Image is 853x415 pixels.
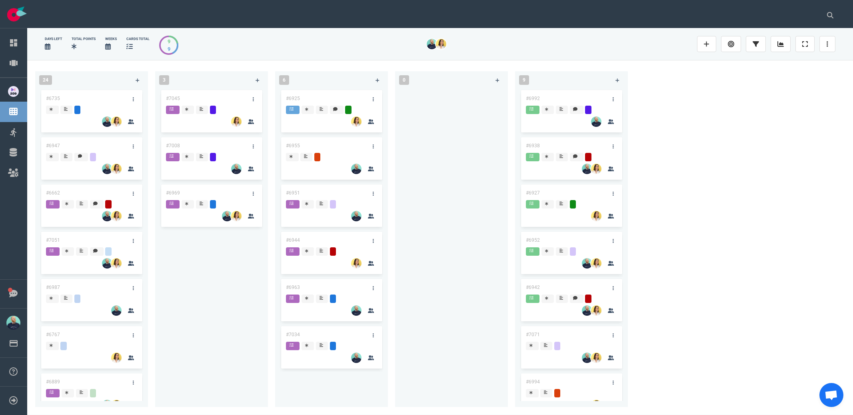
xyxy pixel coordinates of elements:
div: cards total [126,36,150,42]
img: 26 [582,164,592,174]
a: #6994 [526,379,540,385]
img: 26 [231,116,242,127]
img: 26 [591,164,601,174]
a: #6947 [46,143,60,148]
span: 0 [399,75,409,85]
img: 26 [102,211,112,221]
img: 26 [591,258,601,269]
a: #6927 [526,190,540,196]
img: 26 [351,258,362,269]
a: #6767 [46,332,60,337]
img: 26 [591,353,601,363]
div: days left [45,36,62,42]
a: #6735 [46,96,60,101]
img: 26 [591,305,601,316]
img: 26 [351,116,362,127]
img: 26 [582,353,592,363]
a: #7071 [526,332,540,337]
span: 24 [39,75,52,85]
a: #6889 [46,379,60,385]
a: #6662 [46,190,60,196]
a: #7034 [286,332,300,337]
a: #6951 [286,190,300,196]
img: 26 [591,400,601,410]
span: 6 [279,75,289,85]
img: 26 [111,164,122,174]
img: 26 [222,211,232,221]
img: 26 [111,305,122,316]
img: 26 [427,39,437,49]
img: 26 [351,353,362,363]
img: 26 [102,258,112,269]
img: 26 [102,164,112,174]
a: #6987 [46,285,60,290]
a: #6952 [526,237,540,243]
img: 26 [591,211,601,221]
img: 26 [436,39,446,49]
img: 26 [111,353,122,363]
a: #6942 [526,285,540,290]
span: 9 [519,75,529,85]
a: #7051 [46,237,60,243]
div: Total Points [72,36,96,42]
img: 26 [351,211,362,221]
a: #6925 [286,96,300,101]
a: #6955 [286,143,300,148]
img: 26 [351,305,362,316]
div: 9 [168,38,170,45]
img: 26 [111,400,122,410]
a: #6938 [526,143,540,148]
img: 26 [582,258,592,269]
img: 26 [102,116,112,127]
img: 26 [111,258,122,269]
a: #7045 [166,96,180,101]
img: 26 [111,116,122,127]
span: 3 [159,75,169,85]
a: #6969 [166,190,180,196]
a: #6992 [526,96,540,101]
a: #6963 [286,285,300,290]
div: Weeks [105,36,117,42]
img: 26 [351,164,362,174]
a: #6944 [286,237,300,243]
img: 26 [231,164,242,174]
img: 26 [111,211,122,221]
img: 26 [102,400,112,410]
img: 26 [582,305,592,316]
a: #7008 [166,143,180,148]
img: 26 [591,116,601,127]
img: 26 [231,211,242,221]
div: 9 [168,45,170,53]
div: Ouvrir le chat [819,383,843,407]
